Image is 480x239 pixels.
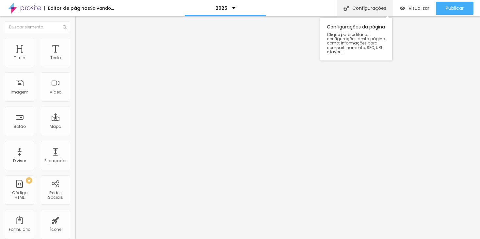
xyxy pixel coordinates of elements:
[14,124,26,129] div: Botão
[320,18,392,60] div: Configurações da página
[50,124,61,129] div: Mapa
[327,32,386,54] span: Clique para editar as configurações desta página como: Informações para compartilhamento, SEO, UR...
[393,2,436,15] button: Visualizar
[90,6,114,10] div: Salvando...
[446,6,464,11] span: Publicar
[44,6,90,10] div: Editor de páginas
[400,6,405,11] img: view-1.svg
[11,90,28,94] div: Imagem
[344,6,349,11] img: Icone
[50,227,61,232] div: Ícone
[14,56,25,60] div: Título
[9,227,30,232] div: Formulário
[44,159,67,163] div: Espaçador
[216,6,227,10] p: 2025
[50,56,61,60] div: Texto
[436,2,473,15] button: Publicar
[63,25,67,29] img: Icone
[13,159,26,163] div: Divisor
[42,191,68,200] div: Redes Sociais
[7,191,32,200] div: Código HTML
[50,90,61,94] div: Vídeo
[5,21,70,33] input: Buscar elemento
[408,6,429,11] span: Visualizar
